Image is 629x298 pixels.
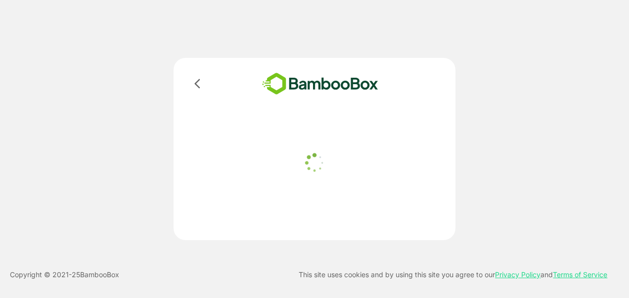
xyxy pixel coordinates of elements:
[10,269,119,281] p: Copyright © 2021- 25 BambooBox
[553,270,607,279] a: Terms of Service
[299,269,607,281] p: This site uses cookies and by using this site you agree to our and
[248,70,393,98] img: bamboobox
[495,270,540,279] a: Privacy Policy
[302,150,327,175] img: loader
